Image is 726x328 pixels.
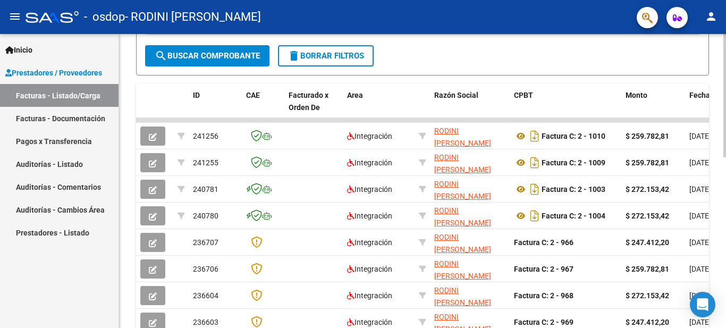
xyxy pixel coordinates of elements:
span: Integración [347,212,392,220]
div: 27224810771 [434,258,505,280]
i: Descargar documento [528,154,542,171]
mat-icon: search [155,49,167,62]
strong: $ 259.782,81 [626,265,669,273]
i: Descargar documento [528,181,542,198]
span: 236603 [193,318,218,326]
button: Borrar Filtros [278,45,374,66]
span: 240781 [193,185,218,194]
datatable-header-cell: CPBT [510,84,621,131]
span: Integración [347,318,392,326]
button: Buscar Comprobante [145,45,269,66]
div: 27224810771 [434,205,505,227]
span: [DATE] [689,265,711,273]
span: Integración [347,265,392,273]
span: ID [193,91,200,99]
span: Borrar Filtros [288,51,364,61]
i: Descargar documento [528,207,542,224]
strong: $ 272.153,42 [626,291,669,300]
span: RODINI [PERSON_NAME] [434,259,491,280]
datatable-header-cell: CAE [242,84,284,131]
span: RODINI [PERSON_NAME] [434,233,491,254]
div: 27224810771 [434,125,505,147]
span: - RODINI [PERSON_NAME] [125,5,261,29]
mat-icon: person [705,10,717,23]
span: - osdop [84,5,125,29]
span: Facturado x Orden De [289,91,328,112]
span: [DATE] [689,132,711,140]
strong: $ 259.782,81 [626,132,669,140]
span: [DATE] [689,318,711,326]
span: Razón Social [434,91,478,99]
datatable-header-cell: Facturado x Orden De [284,84,343,131]
span: Monto [626,91,647,99]
span: RODINI [PERSON_NAME] [434,153,491,174]
div: 27224810771 [434,178,505,200]
strong: $ 247.412,20 [626,238,669,247]
span: [DATE] [689,158,711,167]
strong: Factura C: 2 - 967 [514,265,573,273]
span: Integración [347,291,392,300]
span: RODINI [PERSON_NAME] [434,127,491,147]
datatable-header-cell: Monto [621,84,685,131]
span: 240780 [193,212,218,220]
span: Area [347,91,363,99]
span: 236604 [193,291,218,300]
span: Inicio [5,44,32,56]
span: [DATE] [689,291,711,300]
span: CPBT [514,91,533,99]
span: 241255 [193,158,218,167]
datatable-header-cell: ID [189,84,242,131]
strong: Factura C: 2 - 1003 [542,185,605,194]
span: CAE [246,91,260,99]
strong: $ 247.412,20 [626,318,669,326]
datatable-header-cell: Area [343,84,415,131]
div: 27224810771 [434,231,505,254]
div: Open Intercom Messenger [690,292,715,317]
span: 236706 [193,265,218,273]
span: RODINI [PERSON_NAME] [434,180,491,200]
strong: $ 272.153,42 [626,212,669,220]
datatable-header-cell: Razón Social [430,84,510,131]
span: Prestadores / Proveedores [5,67,102,79]
span: Buscar Comprobante [155,51,260,61]
span: Integración [347,158,392,167]
span: RODINI [PERSON_NAME] [434,206,491,227]
strong: Factura C: 2 - 1010 [542,132,605,140]
span: [DATE] [689,212,711,220]
strong: $ 259.782,81 [626,158,669,167]
i: Descargar documento [528,128,542,145]
strong: Factura C: 2 - 966 [514,238,573,247]
span: [DATE] [689,185,711,194]
span: RODINI [PERSON_NAME] [434,286,491,307]
strong: Factura C: 2 - 1004 [542,212,605,220]
strong: Factura C: 2 - 968 [514,291,573,300]
div: 27224810771 [434,284,505,307]
span: 236707 [193,238,218,247]
mat-icon: delete [288,49,300,62]
mat-icon: menu [9,10,21,23]
span: [DATE] [689,238,711,247]
strong: $ 272.153,42 [626,185,669,194]
span: Integración [347,132,392,140]
span: 241256 [193,132,218,140]
strong: Factura C: 2 - 969 [514,318,573,326]
span: Integración [347,185,392,194]
div: 27224810771 [434,152,505,174]
strong: Factura C: 2 - 1009 [542,158,605,167]
span: Integración [347,238,392,247]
